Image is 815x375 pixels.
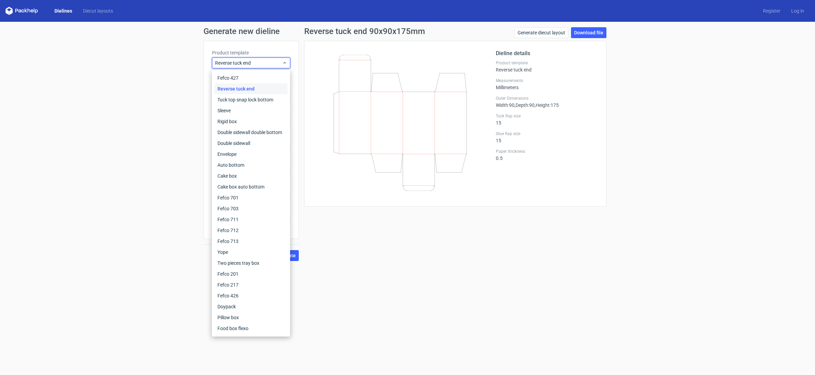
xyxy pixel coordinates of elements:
span: , Depth : 90 [515,102,535,108]
div: Fefco 713 [215,236,288,247]
a: Diecut layouts [78,7,118,14]
div: Doypack [215,301,288,312]
a: Log in [786,7,810,14]
label: Product template [212,49,290,56]
div: Pillow box [215,312,288,323]
div: Fefco 712 [215,225,288,236]
div: 15 [496,131,598,143]
span: , Height : 175 [535,102,559,108]
div: Auto bottom [215,160,288,170]
label: Measurements [496,78,598,83]
a: Dielines [49,7,78,14]
a: Generate diecut layout [515,27,568,38]
span: Width : 90 [496,102,515,108]
div: Fefco 426 [215,290,288,301]
div: Fefco 217 [215,279,288,290]
div: Cake box [215,170,288,181]
div: Yope [215,247,288,258]
div: Fefco 201 [215,268,288,279]
label: Tuck flap size [496,113,598,119]
h1: Reverse tuck end 90x90x175mm [304,27,425,35]
h1: Generate new dieline [203,27,612,35]
div: Fefco 703 [215,203,288,214]
a: Register [757,7,786,14]
div: Double sidewall double bottom [215,127,288,138]
div: Rigid box [215,116,288,127]
div: Envelope [215,149,288,160]
div: Reverse tuck end [496,60,598,72]
span: Reverse tuck end [215,60,282,66]
label: Glue flap size [496,131,598,136]
div: Food box flexo [215,323,288,334]
div: Fefco 427 [215,72,288,83]
div: Reverse tuck end [215,83,288,94]
div: Fefco 701 [215,192,288,203]
a: Download file [571,27,606,38]
label: Outer Dimensions [496,96,598,101]
div: Cake box auto bottom [215,181,288,192]
div: Tuck top snap lock bottom [215,94,288,105]
div: Two pieces tray box [215,258,288,268]
div: Double sidewall [215,138,288,149]
div: 15 [496,113,598,126]
h2: Dieline details [496,49,598,58]
label: Paper thickness [496,149,598,154]
div: Fefco 711 [215,214,288,225]
div: Millimeters [496,78,598,90]
label: Product template [496,60,598,66]
div: 0.5 [496,149,598,161]
div: Sleeve [215,105,288,116]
